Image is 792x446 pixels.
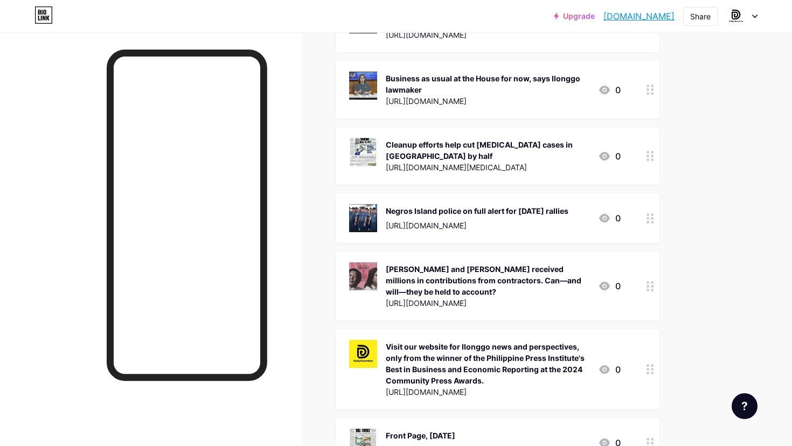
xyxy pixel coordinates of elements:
a: Upgrade [554,12,595,20]
div: [URL][DOMAIN_NAME] [386,297,589,309]
div: Business as usual at the House for now, says Ilonggo lawmaker [386,73,589,95]
div: 0 [598,363,621,376]
div: Share [690,11,711,22]
div: Cleanup efforts help cut [MEDICAL_DATA] cases in [GEOGRAPHIC_DATA] by half [386,139,589,162]
div: [URL][DOMAIN_NAME] [386,386,589,398]
img: dailyguardianph [726,6,746,26]
div: [URL][DOMAIN_NAME] [386,220,568,231]
img: Cleanup efforts help cut dengue cases in Iloilo by half [349,138,377,166]
div: [URL][DOMAIN_NAME][MEDICAL_DATA] [386,162,589,173]
div: Front Page, [DATE] [386,430,467,441]
div: [URL][DOMAIN_NAME] [386,95,589,107]
div: Visit our website for Ilonggo news and perspectives, only from the winner of the Philippine Press... [386,341,589,386]
img: Marcos and Duterte received millions in contributions from contractors. Can—and will—they be held... [349,262,377,290]
img: Visit our website for Ilonggo news and perspectives, only from the winner of the Philippine Press... [349,340,377,368]
div: 0 [598,212,621,225]
div: 0 [598,280,621,292]
div: [PERSON_NAME] and [PERSON_NAME] received millions in contributions from contractors. Can—and will... [386,263,589,297]
div: 0 [598,150,621,163]
div: [URL][DOMAIN_NAME] [386,29,589,40]
img: Business as usual at the House for now, says Ilonggo lawmaker [349,72,377,100]
a: [DOMAIN_NAME] [603,10,675,23]
div: Negros Island police on full alert for [DATE] rallies [386,205,568,217]
div: 0 [598,83,621,96]
img: Negros Island police on full alert for Sept. 21 rallies [349,204,377,232]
